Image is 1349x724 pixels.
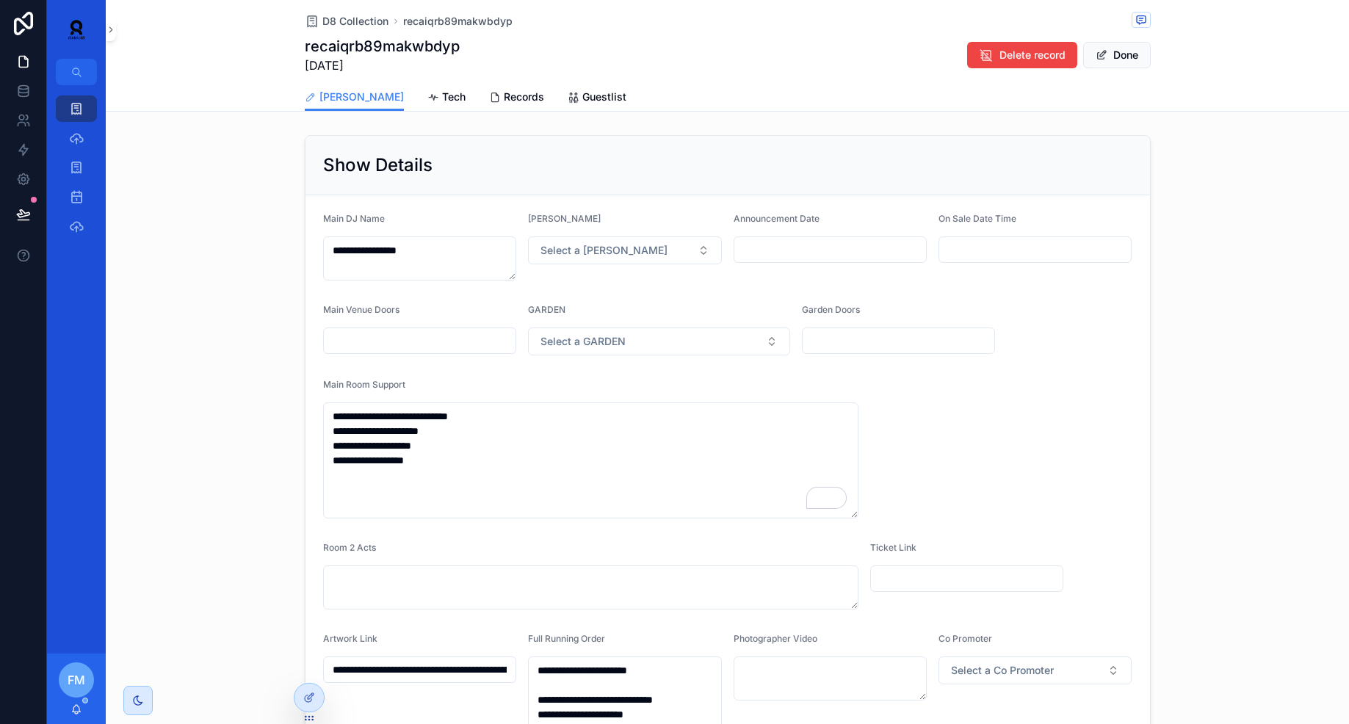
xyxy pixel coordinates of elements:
[305,57,460,74] span: [DATE]
[323,379,405,390] span: Main Room Support
[403,14,513,29] a: recaiqrb89makwbdyp
[528,633,605,644] span: Full Running Order
[802,304,860,315] span: Garden Doors
[305,36,460,57] h1: recaiqrb89makwbdyp
[442,90,466,104] span: Tech
[540,243,668,258] span: Select a [PERSON_NAME]
[938,213,1016,224] span: On Sale Date Time
[528,236,722,264] button: Select Button
[870,542,916,553] span: Ticket Link
[999,48,1066,62] span: Delete record
[528,304,565,315] span: GARDEN
[322,14,388,29] span: D8 Collection
[305,84,404,112] a: [PERSON_NAME]
[323,402,858,518] textarea: To enrich screen reader interactions, please activate Accessibility in Grammarly extension settings
[528,213,601,224] span: [PERSON_NAME]
[528,327,790,355] button: Select Button
[319,90,404,104] span: [PERSON_NAME]
[951,663,1054,678] span: Select a Co Promoter
[323,153,433,177] h2: Show Details
[427,84,466,113] a: Tech
[938,656,1132,684] button: Select Button
[582,90,626,104] span: Guestlist
[540,334,626,349] span: Select a GARDEN
[734,633,817,644] span: Photographer Video
[305,14,388,29] a: D8 Collection
[323,542,376,553] span: Room 2 Acts
[1083,42,1151,68] button: Done
[938,633,992,644] span: Co Promoter
[734,213,820,224] span: Announcement Date
[68,671,85,689] span: FM
[489,84,544,113] a: Records
[323,633,377,644] span: Artwork Link
[568,84,626,113] a: Guestlist
[47,85,106,258] div: scrollable content
[323,213,385,224] span: Main DJ Name
[59,18,94,41] img: App logo
[504,90,544,104] span: Records
[323,304,399,315] span: Main Venue Doors
[967,42,1077,68] button: Delete record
